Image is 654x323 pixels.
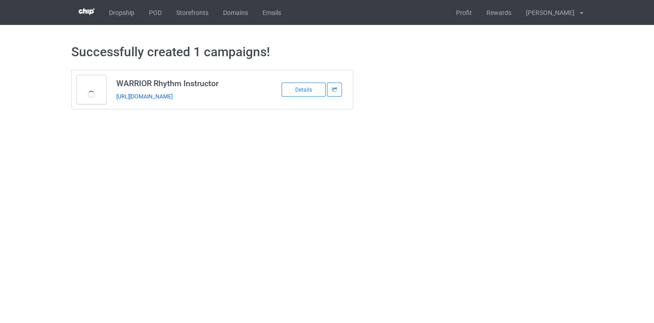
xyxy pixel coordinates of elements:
[79,8,94,15] img: 3d383065fc803cdd16c62507c020ddf8.png
[116,93,173,100] a: [URL][DOMAIN_NAME]
[71,44,583,60] h1: Successfully created 1 campaigns!
[116,78,260,88] h3: WARRIOR Rhythm Instructor
[519,1,575,24] div: [PERSON_NAME]
[282,83,326,97] div: Details
[282,86,327,93] a: Details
